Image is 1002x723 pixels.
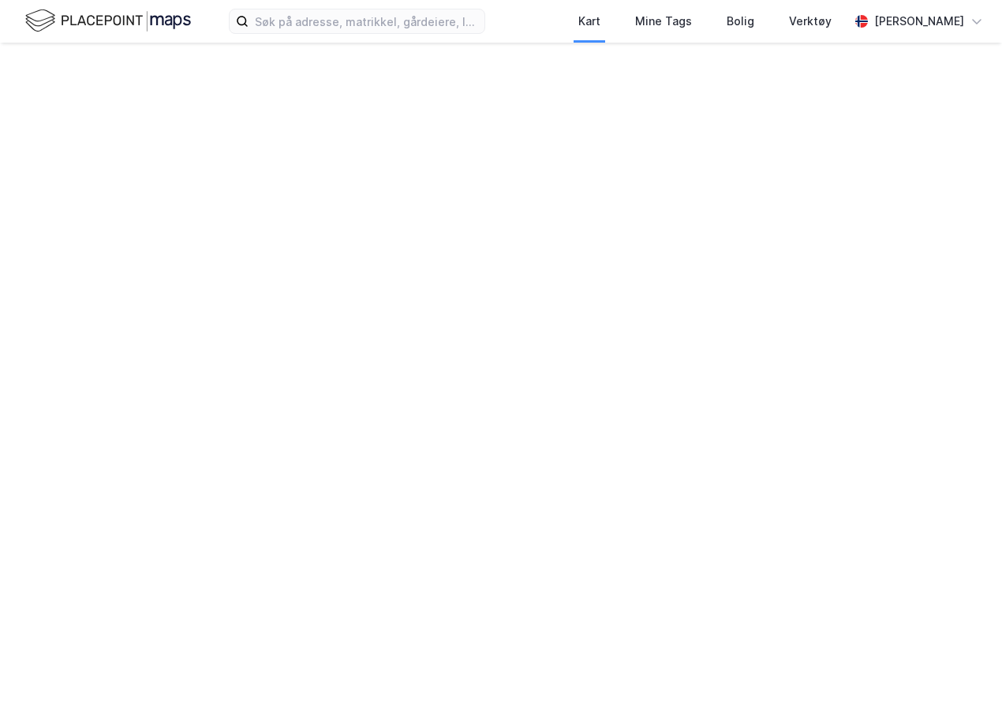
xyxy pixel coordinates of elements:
[727,12,754,31] div: Bolig
[923,647,1002,723] div: Kontrollprogram for chat
[874,12,964,31] div: [PERSON_NAME]
[249,9,484,33] input: Søk på adresse, matrikkel, gårdeiere, leietakere eller personer
[25,7,191,35] img: logo.f888ab2527a4732fd821a326f86c7f29.svg
[923,647,1002,723] iframe: Chat Widget
[635,12,692,31] div: Mine Tags
[789,12,832,31] div: Verktøy
[578,12,600,31] div: Kart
